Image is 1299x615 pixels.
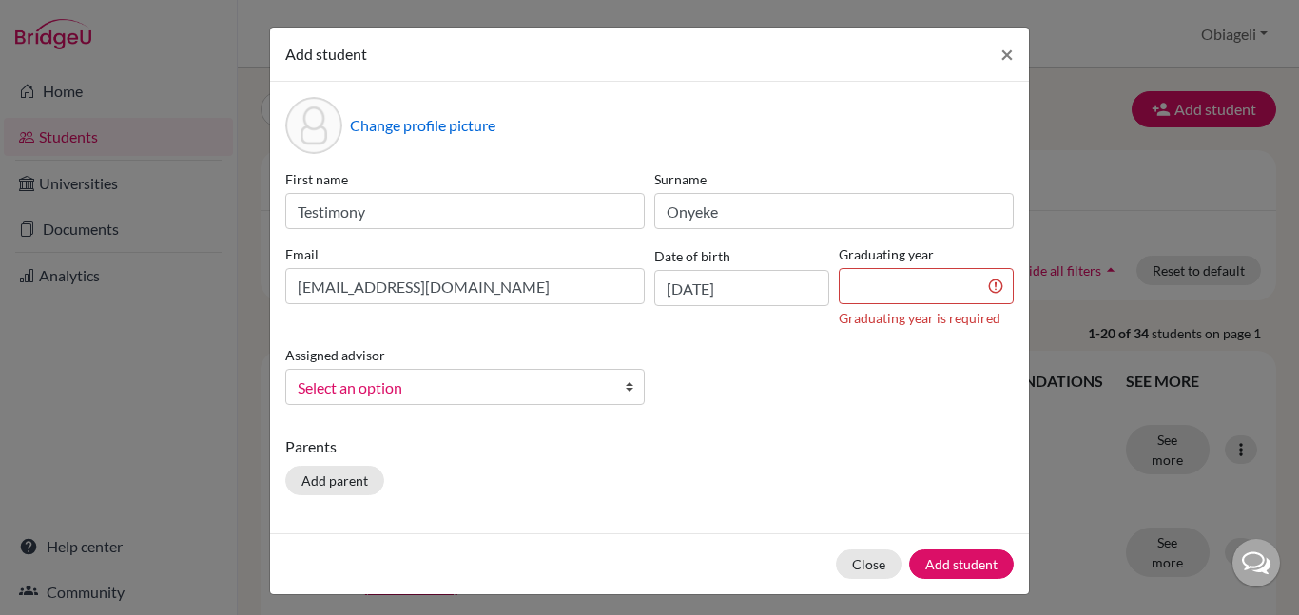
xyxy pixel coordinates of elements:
[839,308,1014,328] div: Graduating year is required
[654,246,730,266] label: Date of birth
[285,97,342,154] div: Profile picture
[836,549,902,579] button: Close
[985,28,1029,81] button: Close
[285,169,645,189] label: First name
[654,169,1014,189] label: Surname
[839,244,1014,264] label: Graduating year
[285,244,645,264] label: Email
[41,13,80,30] span: Help
[285,345,385,365] label: Assigned advisor
[285,45,367,63] span: Add student
[285,435,1014,458] p: Parents
[909,549,1014,579] button: Add student
[654,270,829,306] input: dd/mm/yyyy
[298,375,608,400] span: Select an option
[285,466,384,495] button: Add parent
[1000,40,1014,67] span: ×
